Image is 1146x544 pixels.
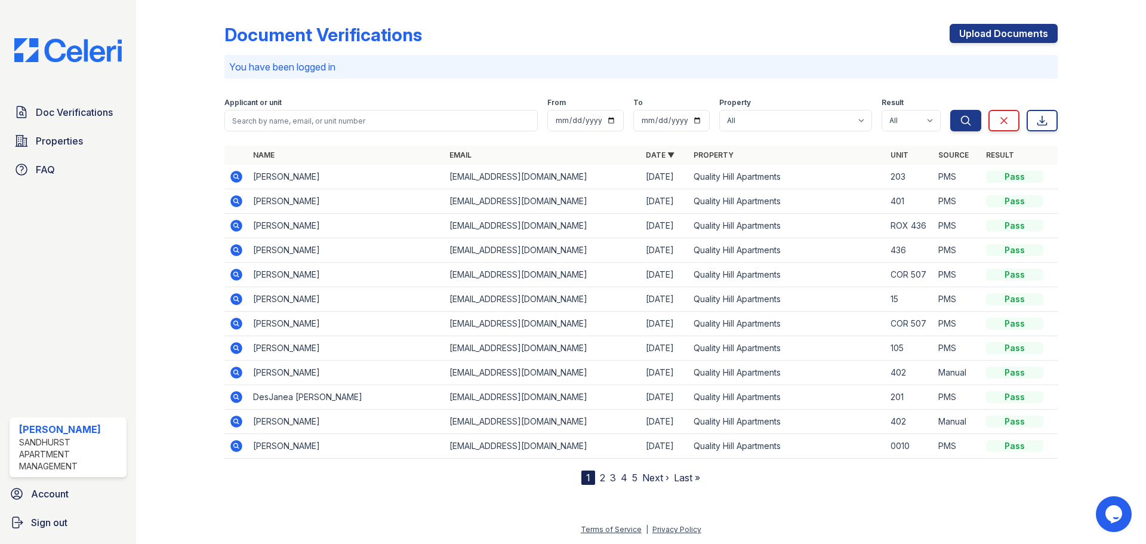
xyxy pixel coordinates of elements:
[5,511,131,534] a: Sign out
[986,391,1043,403] div: Pass
[224,24,422,45] div: Document Verifications
[950,24,1058,43] a: Upload Documents
[934,361,981,385] td: Manual
[886,214,934,238] td: ROX 436
[934,214,981,238] td: PMS
[445,410,641,434] td: [EMAIL_ADDRESS][DOMAIN_NAME]
[610,472,616,484] a: 3
[986,293,1043,305] div: Pass
[641,434,689,459] td: [DATE]
[719,98,751,107] label: Property
[689,189,885,214] td: Quality Hill Apartments
[621,472,627,484] a: 4
[689,165,885,189] td: Quality Hill Apartments
[652,525,701,534] a: Privacy Policy
[886,410,934,434] td: 402
[248,189,445,214] td: [PERSON_NAME]
[689,385,885,410] td: Quality Hill Apartments
[689,361,885,385] td: Quality Hill Apartments
[248,410,445,434] td: [PERSON_NAME]
[986,244,1043,256] div: Pass
[934,385,981,410] td: PMS
[633,98,643,107] label: To
[641,312,689,336] td: [DATE]
[886,385,934,410] td: 201
[934,189,981,214] td: PMS
[886,287,934,312] td: 15
[641,410,689,434] td: [DATE]
[674,472,700,484] a: Last »
[19,422,122,437] div: [PERSON_NAME]
[248,385,445,410] td: DesJanea [PERSON_NAME]
[689,238,885,263] td: Quality Hill Apartments
[445,238,641,263] td: [EMAIL_ADDRESS][DOMAIN_NAME]
[248,312,445,336] td: [PERSON_NAME]
[36,105,113,119] span: Doc Verifications
[646,150,674,159] a: Date ▼
[641,238,689,263] td: [DATE]
[934,238,981,263] td: PMS
[445,287,641,312] td: [EMAIL_ADDRESS][DOMAIN_NAME]
[934,287,981,312] td: PMS
[642,472,669,484] a: Next ›
[986,220,1043,232] div: Pass
[641,189,689,214] td: [DATE]
[689,263,885,287] td: Quality Hill Apartments
[445,214,641,238] td: [EMAIL_ADDRESS][DOMAIN_NAME]
[641,263,689,287] td: [DATE]
[886,165,934,189] td: 203
[886,238,934,263] td: 436
[986,150,1014,159] a: Result
[445,434,641,459] td: [EMAIL_ADDRESS][DOMAIN_NAME]
[886,189,934,214] td: 401
[646,525,648,534] div: |
[445,189,641,214] td: [EMAIL_ADDRESS][DOMAIN_NAME]
[938,150,969,159] a: Source
[934,312,981,336] td: PMS
[31,515,67,530] span: Sign out
[986,195,1043,207] div: Pass
[253,150,275,159] a: Name
[445,385,641,410] td: [EMAIL_ADDRESS][DOMAIN_NAME]
[632,472,637,484] a: 5
[248,165,445,189] td: [PERSON_NAME]
[10,100,127,124] a: Doc Verifications
[641,287,689,312] td: [DATE]
[224,98,282,107] label: Applicant or unit
[689,434,885,459] td: Quality Hill Apartments
[934,410,981,434] td: Manual
[449,150,472,159] a: Email
[641,361,689,385] td: [DATE]
[641,214,689,238] td: [DATE]
[248,263,445,287] td: [PERSON_NAME]
[886,263,934,287] td: COR 507
[248,238,445,263] td: [PERSON_NAME]
[986,440,1043,452] div: Pass
[641,336,689,361] td: [DATE]
[882,98,904,107] label: Result
[986,318,1043,330] div: Pass
[689,336,885,361] td: Quality Hill Apartments
[694,150,734,159] a: Property
[581,525,642,534] a: Terms of Service
[36,162,55,177] span: FAQ
[10,129,127,153] a: Properties
[600,472,605,484] a: 2
[445,165,641,189] td: [EMAIL_ADDRESS][DOMAIN_NAME]
[445,312,641,336] td: [EMAIL_ADDRESS][DOMAIN_NAME]
[689,410,885,434] td: Quality Hill Apartments
[986,342,1043,354] div: Pass
[547,98,566,107] label: From
[934,165,981,189] td: PMS
[891,150,908,159] a: Unit
[986,269,1043,281] div: Pass
[224,110,538,131] input: Search by name, email, or unit number
[248,434,445,459] td: [PERSON_NAME]
[36,134,83,148] span: Properties
[986,171,1043,183] div: Pass
[248,214,445,238] td: [PERSON_NAME]
[248,361,445,385] td: [PERSON_NAME]
[689,312,885,336] td: Quality Hill Apartments
[10,158,127,182] a: FAQ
